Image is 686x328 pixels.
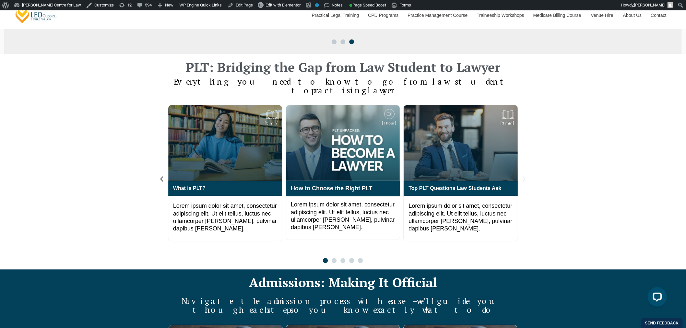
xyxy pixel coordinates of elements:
a: Medicare Billing Course [528,1,586,29]
a: Practice Management Course [403,1,472,29]
span: practising [312,85,368,96]
h2: Admissions: Making It Official [158,276,528,289]
iframe: LiveChat chat widget [643,285,670,312]
a: CPD Programs [363,1,403,29]
span: Go to slide 1 [323,258,328,263]
span: Go to slide 2 [340,40,345,44]
div: 1 / 5 [168,105,282,242]
p: Lorem ipsum dolor sit amet, consectetur adipiscing elit. Ut elit tellus, luctus nec ullamcorper [... [409,203,513,233]
span: [PERSON_NAME] [634,3,666,7]
a: Top PLT Questions Law Students Ask [409,186,502,191]
a: Venue Hire [586,1,618,29]
a: Practical Legal Training [307,1,363,29]
p: Lorem ipsum dolor sit amet, consectetur adipiscing elit. Ut elit tellus, luctus nec ullamcorper [... [173,203,277,233]
span: Go to slide 4 [349,258,354,263]
span: Go to slide 3 [341,258,346,263]
span: Go to slide 1 [332,40,337,44]
div: Next slide [521,176,528,183]
a: Traineeship Workshops [472,1,528,29]
img: What is PLT? [168,105,282,181]
span: Go to slide 5 [358,258,363,263]
img: Top PLT Questions Law Students Ask [404,105,518,181]
a: How to Choose the Right PLT [291,185,373,192]
div: 2 / 5 [286,105,400,242]
p: Lorem ipsum dolor sit amet, consectetur adipiscing elit. Ut elit tellus, luctus nec ullamcorper [... [291,201,395,232]
span: Edit with Elementor [266,3,301,7]
span: Go to slide 3 [349,40,354,44]
span: step [267,305,290,315]
span: Everything you need to know to go from law student to [174,76,512,96]
span: guide you through each [193,296,504,316]
div: No index [315,3,319,7]
a: About Us [618,1,646,29]
a: [PERSON_NAME] Centre for Law [15,5,58,24]
span: we’ll [417,296,437,307]
span: lawyer [368,85,395,96]
span: Go to slide 2 [332,258,337,263]
span: so you know exactly what to do [290,305,493,315]
a: Contact [646,1,671,29]
h2: PLT: Bridging the Gap from Law Student to Lawyer [158,61,528,74]
div: 3 / 5 [404,105,518,242]
span: Navigate the admission process with ease – [182,296,417,307]
div: Carousel [168,105,518,263]
a: What is PLT? [173,186,206,191]
div: Previous slide [158,176,165,183]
